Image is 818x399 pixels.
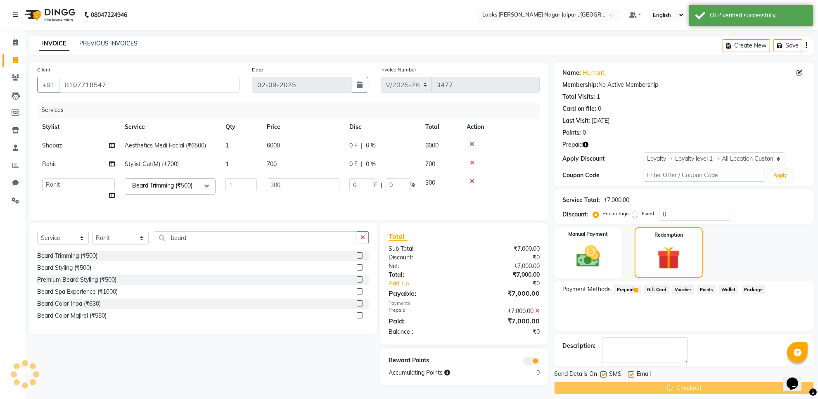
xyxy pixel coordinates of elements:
button: +91 [37,77,60,93]
span: | [381,181,382,190]
button: Save [773,39,802,52]
a: x [192,182,196,189]
div: Coupon Code [562,171,643,180]
span: Gift Card [644,285,669,294]
div: Beard Color Majirel (₹550) [37,311,107,320]
span: 0 F [349,141,358,150]
span: Prepaid [614,285,641,294]
b: 08047224946 [91,3,127,26]
span: 700 [267,160,277,168]
div: Description: [562,342,595,350]
span: 700 [425,160,435,168]
div: 0 [505,368,546,377]
div: Beard Spa Experience (₹1000) [37,287,118,296]
th: Stylist [37,118,120,136]
a: INVOICE [39,36,69,51]
label: Percentage [602,210,629,217]
div: Premium Beard Styling (₹500) [37,275,116,284]
div: Last Visit: [562,116,590,125]
div: Beard Trimming (₹500) [37,252,97,260]
div: OTP verified successfully. [710,11,807,20]
label: Date [252,66,263,74]
div: Discount: [562,210,588,219]
span: Rohit [42,160,56,168]
div: Sub Total: [382,245,464,253]
div: Payments [389,300,540,307]
label: Manual Payment [569,230,608,238]
input: Enter Offer / Coupon Code [644,169,765,182]
span: Shabaz [42,142,62,149]
span: 0 % [366,160,376,169]
div: ₹7,000.00 [464,262,546,271]
th: Service [120,118,221,136]
span: 0 % [366,141,376,150]
div: ₹7,000.00 [464,307,546,316]
span: Prepaid [562,140,583,149]
div: Total Visits: [562,93,595,101]
div: ₹7,000.00 [464,288,546,298]
div: No Active Membership [562,81,806,89]
div: 0 [583,128,586,137]
span: 6000 [267,142,280,149]
div: 0 [598,104,601,113]
span: | [361,141,363,150]
div: ₹7,000.00 [464,245,546,253]
span: Payment Methods [562,285,611,294]
div: Net: [382,262,464,271]
div: ₹0 [464,253,546,262]
span: | [361,160,363,169]
div: ₹7,000.00 [464,271,546,279]
th: Qty [221,118,262,136]
th: Total [420,118,462,136]
span: % [410,181,415,190]
a: Add Tip [382,279,478,288]
div: Total: [382,271,464,279]
div: Card on file: [562,104,596,113]
div: Beard Color Inoa (₹630) [37,299,101,308]
th: Price [262,118,344,136]
div: Services [38,102,546,118]
div: Reward Points [382,356,464,365]
span: 0 F [349,160,358,169]
div: ₹7,000.00 [603,196,629,204]
span: 6000 [425,142,439,149]
span: Voucher [672,285,694,294]
label: Invoice Number [381,66,417,74]
button: Apply [768,169,792,182]
button: Create New [723,39,770,52]
div: ₹0 [478,279,546,288]
div: Name: [562,69,581,77]
a: Hemant [583,69,604,77]
div: Membership: [562,81,598,89]
img: _gift.svg [650,244,687,272]
span: 1 [225,160,229,168]
span: 1 [225,142,229,149]
iframe: chat widget [783,366,810,391]
img: _cash.svg [569,243,607,270]
div: Discount: [382,253,464,262]
th: Disc [344,118,420,136]
div: ₹0 [464,328,546,336]
input: Search or Scan [155,231,358,244]
th: Action [462,118,540,136]
span: Wallet [719,285,738,294]
span: SMS [609,370,621,380]
div: Points: [562,128,581,137]
span: 300 [425,179,435,186]
span: Email [637,370,651,380]
label: Client [37,66,50,74]
label: Redemption [654,231,683,239]
span: Points [697,285,716,294]
div: ₹7,000.00 [464,316,546,326]
input: Search by Name/Mobile/Email/Code [59,77,239,93]
div: Payable: [382,288,464,298]
a: PREVIOUS INVOICES [79,40,138,47]
span: Package [742,285,766,294]
img: logo [21,3,78,26]
div: 1 [597,93,600,101]
div: Apply Discount [562,154,643,163]
div: Prepaid [382,307,464,316]
span: Send Details On [554,370,597,380]
div: Service Total: [562,196,600,204]
span: Beard Trimming (₹500) [132,182,192,189]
